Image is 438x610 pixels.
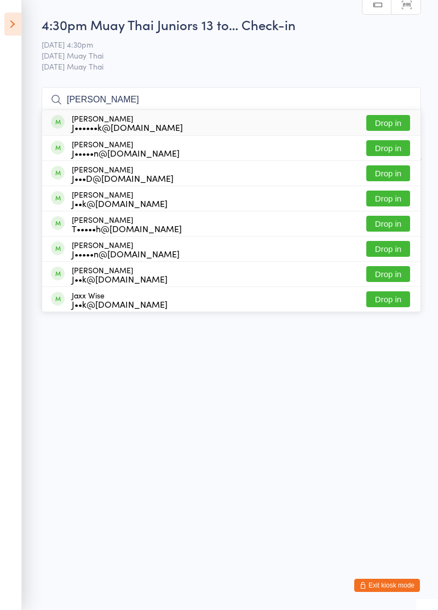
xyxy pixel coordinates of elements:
button: Drop in [366,191,410,206]
div: T•••••h@[DOMAIN_NAME] [72,224,182,233]
span: [DATE] 4:30pm [42,39,404,50]
div: [PERSON_NAME] [72,190,168,208]
div: [PERSON_NAME] [72,215,182,233]
button: Drop in [366,266,410,282]
div: [PERSON_NAME] [72,140,180,157]
button: Drop in [366,115,410,131]
input: Search [42,87,421,112]
div: Jaxx Wise [72,291,168,308]
button: Drop in [366,140,410,156]
div: [PERSON_NAME] [72,165,174,182]
div: [PERSON_NAME] [72,240,180,258]
div: J•••••n@[DOMAIN_NAME] [72,249,180,258]
div: J•••••n@[DOMAIN_NAME] [72,148,180,157]
h2: 4:30pm Muay Thai Juniors 13 to… Check-in [42,15,421,33]
div: J•••D@[DOMAIN_NAME] [72,174,174,182]
button: Drop in [366,291,410,307]
div: J••••••k@[DOMAIN_NAME] [72,123,183,131]
span: [DATE] Muay Thai [42,61,421,72]
div: J••k@[DOMAIN_NAME] [72,300,168,308]
button: Drop in [366,216,410,232]
div: [PERSON_NAME] [72,266,168,283]
div: J••k@[DOMAIN_NAME] [72,199,168,208]
button: Drop in [366,165,410,181]
div: J••k@[DOMAIN_NAME] [72,274,168,283]
div: [PERSON_NAME] [72,114,183,131]
button: Exit kiosk mode [354,579,420,592]
span: [DATE] Muay Thai [42,50,404,61]
button: Drop in [366,241,410,257]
